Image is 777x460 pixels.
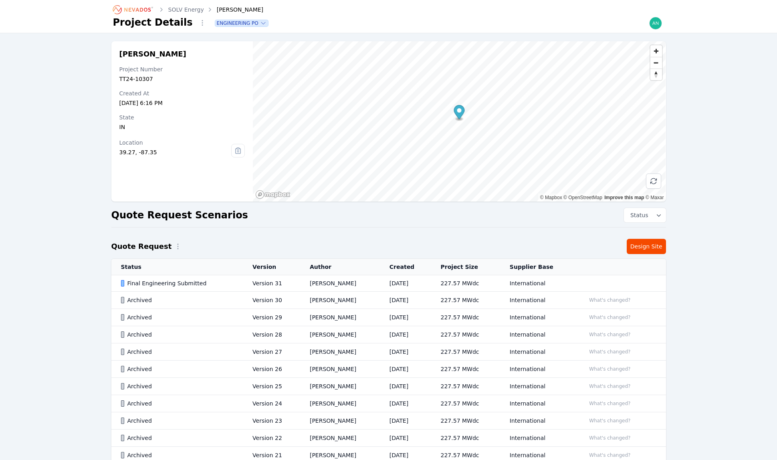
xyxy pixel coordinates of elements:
[585,330,634,339] button: What's changed?
[585,399,634,408] button: What's changed?
[500,275,576,292] td: International
[380,361,431,378] td: [DATE]
[300,361,380,378] td: [PERSON_NAME]
[243,326,300,343] td: Version 28
[121,348,239,356] div: Archived
[121,331,239,339] div: Archived
[243,275,300,292] td: Version 31
[585,416,634,425] button: What's changed?
[500,292,576,309] td: International
[585,451,634,460] button: What's changed?
[121,365,239,373] div: Archived
[255,190,291,199] a: Mapbox homepage
[111,275,666,292] tr: Final Engineering SubmittedVersion 31[PERSON_NAME][DATE]227.57 MWdcInternational
[119,148,232,156] div: 39.27, -87.35
[627,211,648,219] span: Status
[111,326,666,343] tr: ArchivedVersion 28[PERSON_NAME][DATE]227.57 MWdcInternationalWhat's changed?
[119,49,245,59] h2: [PERSON_NAME]
[500,259,576,275] th: Supplier Base
[300,309,380,326] td: [PERSON_NAME]
[650,69,662,80] button: Reset bearing to north
[500,412,576,430] td: International
[650,45,662,57] button: Zoom in
[431,292,500,309] td: 227.57 MWdc
[585,382,634,391] button: What's changed?
[113,16,193,29] h1: Project Details
[121,417,239,425] div: Archived
[585,434,634,442] button: What's changed?
[243,343,300,361] td: Version 27
[121,451,239,459] div: Archived
[380,275,431,292] td: [DATE]
[111,378,666,395] tr: ArchivedVersion 25[PERSON_NAME][DATE]227.57 MWdcInternationalWhat's changed?
[243,259,300,275] th: Version
[119,75,245,83] div: TT24-10307
[646,195,664,200] a: Maxar
[627,239,666,254] a: Design Site
[300,292,380,309] td: [PERSON_NAME]
[111,343,666,361] tr: ArchivedVersion 27[PERSON_NAME][DATE]227.57 MWdcInternationalWhat's changed?
[121,279,239,287] div: Final Engineering Submitted
[111,241,172,252] h2: Quote Request
[119,113,245,121] div: State
[585,296,634,305] button: What's changed?
[431,412,500,430] td: 227.57 MWdc
[585,365,634,373] button: What's changed?
[431,259,500,275] th: Project Size
[500,343,576,361] td: International
[243,412,300,430] td: Version 23
[111,209,248,222] h2: Quote Request Scenarios
[111,292,666,309] tr: ArchivedVersion 30[PERSON_NAME][DATE]227.57 MWdcInternationalWhat's changed?
[111,430,666,447] tr: ArchivedVersion 22[PERSON_NAME][DATE]227.57 MWdcInternationalWhat's changed?
[380,430,431,447] td: [DATE]
[243,309,300,326] td: Version 29
[650,57,662,69] button: Zoom out
[111,395,666,412] tr: ArchivedVersion 24[PERSON_NAME][DATE]227.57 MWdcInternationalWhat's changed?
[121,399,239,408] div: Archived
[119,89,245,97] div: Created At
[624,208,666,222] button: Status
[300,395,380,412] td: [PERSON_NAME]
[119,99,245,107] div: [DATE] 6:16 PM
[431,395,500,412] td: 227.57 MWdc
[111,412,666,430] tr: ArchivedVersion 23[PERSON_NAME][DATE]227.57 MWdcInternationalWhat's changed?
[111,259,243,275] th: Status
[649,17,662,30] img: andrew@nevados.solar
[431,430,500,447] td: 227.57 MWdc
[380,326,431,343] td: [DATE]
[500,395,576,412] td: International
[168,6,204,14] a: SOLV Energy
[119,139,232,147] div: Location
[431,378,500,395] td: 227.57 MWdc
[300,412,380,430] td: [PERSON_NAME]
[500,378,576,395] td: International
[563,195,602,200] a: OpenStreetMap
[243,292,300,309] td: Version 30
[380,412,431,430] td: [DATE]
[431,343,500,361] td: 227.57 MWdc
[431,361,500,378] td: 227.57 MWdc
[121,296,239,304] div: Archived
[431,326,500,343] td: 227.57 MWdc
[431,275,500,292] td: 227.57 MWdc
[380,378,431,395] td: [DATE]
[500,326,576,343] td: International
[431,309,500,326] td: 227.57 MWdc
[500,430,576,447] td: International
[215,20,268,26] button: Engineering PO
[119,65,245,73] div: Project Number
[380,309,431,326] td: [DATE]
[243,378,300,395] td: Version 25
[300,343,380,361] td: [PERSON_NAME]
[300,326,380,343] td: [PERSON_NAME]
[380,343,431,361] td: [DATE]
[111,361,666,378] tr: ArchivedVersion 26[PERSON_NAME][DATE]227.57 MWdcInternationalWhat's changed?
[206,6,263,14] div: [PERSON_NAME]
[243,430,300,447] td: Version 22
[253,41,666,202] canvas: Map
[380,395,431,412] td: [DATE]
[585,313,634,322] button: What's changed?
[300,259,380,275] th: Author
